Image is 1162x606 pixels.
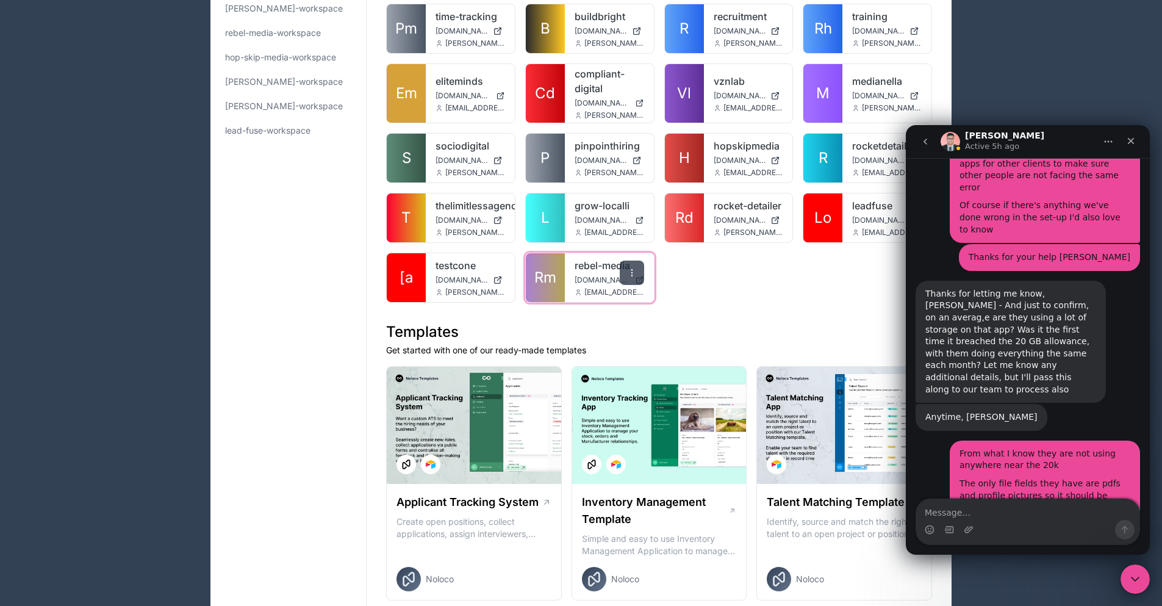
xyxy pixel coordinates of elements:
[714,156,766,165] span: [DOMAIN_NAME]
[584,168,644,178] span: [PERSON_NAME][EMAIL_ADDRESS][DOMAIN_NAME]
[10,279,234,316] div: David says…
[436,156,505,165] a: [DOMAIN_NAME]
[796,573,824,585] span: Noloco
[819,148,828,168] span: R
[814,19,832,38] span: Rh
[852,9,922,24] a: training
[54,74,224,110] div: Of course if there's anything we've done wrong in the set-up I'd also love to know
[575,26,627,36] span: [DOMAIN_NAME]
[436,26,488,36] span: [DOMAIN_NAME]
[611,573,639,585] span: Noloco
[54,353,224,389] div: The only file fields they have are pdfs and profile pictures so it should be below
[803,64,842,123] a: M
[436,275,488,285] span: [DOMAIN_NAME]
[906,125,1150,555] iframe: To enrich screen reader interactions, please activate Accessibility in Grammarly extension settings
[540,148,550,168] span: P
[584,38,644,48] span: [PERSON_NAME][EMAIL_ADDRESS][DOMAIN_NAME]
[436,139,505,153] a: sociodigital
[723,228,783,237] span: [PERSON_NAME][EMAIL_ADDRESS][DOMAIN_NAME]
[767,494,905,511] h1: Talent Matching Template
[436,275,505,285] a: [DOMAIN_NAME]
[526,64,565,123] a: Cd
[20,286,132,298] div: Anytime, [PERSON_NAME]
[220,71,356,93] a: [PERSON_NAME]-workspace
[575,275,644,285] a: [DOMAIN_NAME]
[772,460,781,469] img: Airtable Logo
[436,9,505,24] a: time-tracking
[852,215,905,225] span: [DOMAIN_NAME]
[225,51,336,63] span: hop-skip-media-workspace
[387,64,426,123] a: Em
[714,26,783,36] a: [DOMAIN_NAME]
[852,26,922,36] a: [DOMAIN_NAME]
[767,516,922,540] p: Identify, source and match the right talent to an open project or position with our Talent Matchi...
[54,323,224,347] div: From what I know they are not using anywhere near the 20k
[220,22,356,44] a: rebel-media-workspace
[575,258,644,273] a: rebel-media
[714,91,783,101] a: [DOMAIN_NAME]
[803,134,842,182] a: R
[714,26,766,36] span: [DOMAIN_NAME]
[862,38,922,48] span: [PERSON_NAME][EMAIL_ADDRESS][DOMAIN_NAME]
[816,84,830,103] span: M
[575,139,644,153] a: pinpointhiring
[714,198,783,213] a: rocket-detailer
[714,156,783,165] a: [DOMAIN_NAME]
[575,9,644,24] a: buildbright
[814,208,831,228] span: Lo
[714,9,783,24] a: recruitment
[225,124,310,137] span: lead-fuse-workspace
[436,198,505,213] a: thelimitlessagency
[852,156,922,165] a: [DOMAIN_NAME]
[680,19,689,38] span: R
[220,46,356,68] a: hop-skip-media-workspace
[20,163,190,270] div: Thanks for letting me know, [PERSON_NAME] - And just to confirm, on an averag,e are they using a ...
[526,253,565,302] a: Rm
[852,215,922,225] a: [DOMAIN_NAME]
[541,208,550,228] span: L
[220,95,356,117] a: [PERSON_NAME]-workspace
[714,74,783,88] a: vznlab
[611,460,621,469] img: Airtable Logo
[400,268,413,287] span: [a
[534,268,556,287] span: Rm
[665,64,704,123] a: Vl
[852,91,905,101] span: [DOMAIN_NAME]
[445,103,505,113] span: [EMAIL_ADDRESS][DOMAIN_NAME]
[436,258,505,273] a: testcone
[220,120,356,142] a: lead-fuse-workspace
[445,287,505,297] span: [PERSON_NAME][EMAIL_ADDRESS][DOMAIN_NAME]
[852,91,922,101] a: [DOMAIN_NAME]
[436,215,505,225] a: [DOMAIN_NAME]
[436,156,488,165] span: [DOMAIN_NAME]
[426,573,454,585] span: Noloco
[436,91,491,101] span: [DOMAIN_NAME]
[852,26,905,36] span: [DOMAIN_NAME]
[10,119,234,156] div: Leo says…
[679,148,690,168] span: H
[44,316,234,516] div: From what I know they are not using anywhere near the 20kThe only file fields they have are pdfs ...
[714,139,783,153] a: hopskipmedia
[665,193,704,242] a: Rd
[852,74,922,88] a: medianella
[584,110,644,120] span: [PERSON_NAME][EMAIL_ADDRESS][DOMAIN_NAME]
[575,98,630,108] span: [DOMAIN_NAME]
[675,208,694,228] span: Rd
[225,2,343,15] span: [PERSON_NAME]-workspace
[10,156,234,279] div: David says…
[395,19,417,38] span: Pm
[386,322,932,342] h1: Templates
[209,395,229,414] button: Send a message…
[38,400,48,409] button: Gif picker
[225,76,343,88] span: [PERSON_NAME]-workspace
[53,119,234,146] div: Thanks for your help [PERSON_NAME]
[396,84,417,103] span: Em
[387,193,426,242] a: T
[582,494,728,528] h1: Inventory Management Template
[402,148,411,168] span: S
[584,287,644,297] span: [EMAIL_ADDRESS][DOMAIN_NAME]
